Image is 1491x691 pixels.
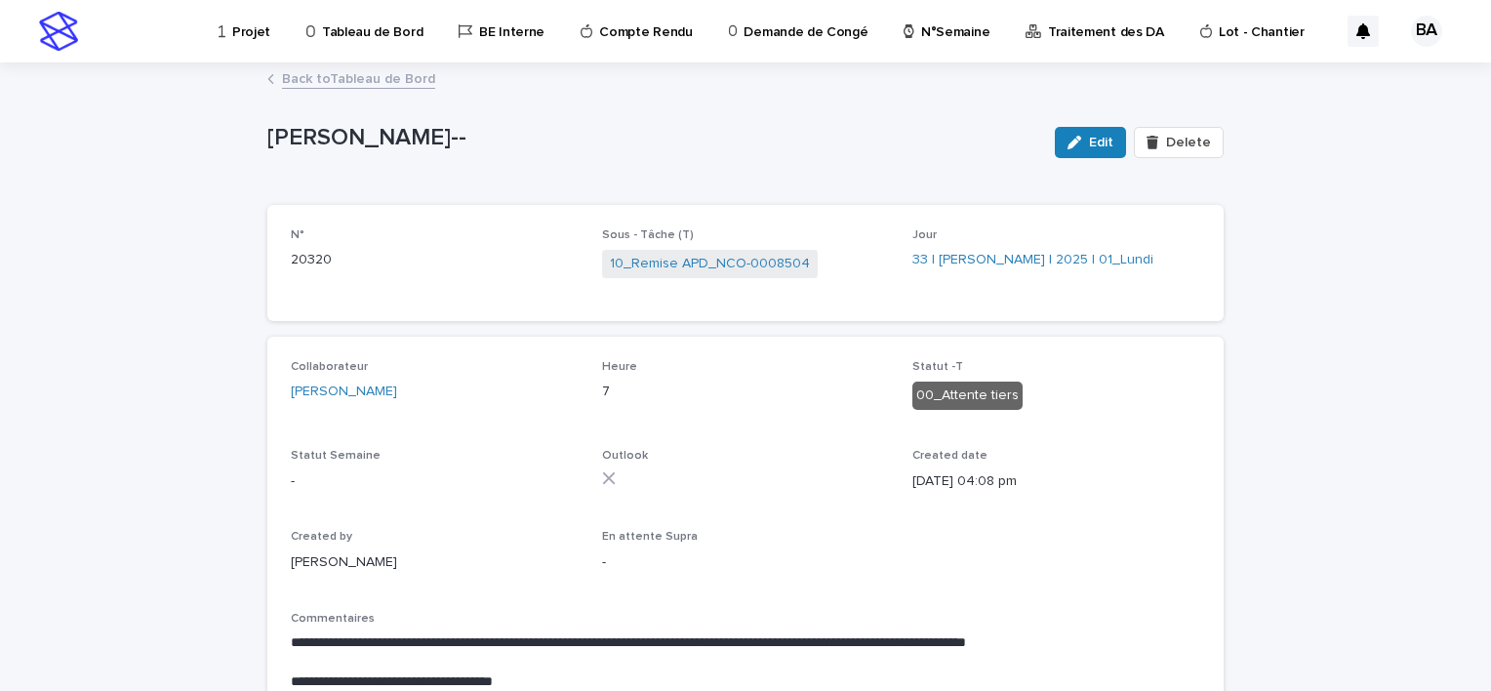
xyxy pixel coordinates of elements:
span: En attente Supra [602,531,698,543]
p: 20320 [291,250,579,270]
span: Statut Semaine [291,450,381,462]
p: 7 [602,382,890,402]
button: Delete [1134,127,1224,158]
span: Created date [912,450,987,462]
button: Edit [1055,127,1126,158]
a: 33 | [PERSON_NAME] | 2025 | 01_Lundi [912,250,1153,270]
a: Back toTableau de Bord [282,66,435,89]
a: [PERSON_NAME] [291,382,397,402]
span: Created by [291,531,352,543]
img: stacker-logo-s-only.png [39,12,78,51]
span: Heure [602,361,637,373]
span: Delete [1166,136,1211,149]
p: - [602,552,890,573]
p: [PERSON_NAME]-- [267,124,1039,152]
div: BA [1411,16,1442,47]
p: [PERSON_NAME] [291,552,579,573]
span: Statut -T [912,361,963,373]
span: Sous - Tâche (T) [602,229,694,241]
a: 10_Remise APD_NCO-0008504 [610,254,810,274]
span: Jour [912,229,937,241]
span: Outlook [602,450,648,462]
p: [DATE] 04:08 pm [912,471,1200,492]
div: 00_Attente tiers [912,382,1023,410]
span: Edit [1089,136,1113,149]
span: Collaborateur [291,361,368,373]
p: - [291,471,579,492]
span: N° [291,229,304,241]
span: Commentaires [291,613,375,625]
